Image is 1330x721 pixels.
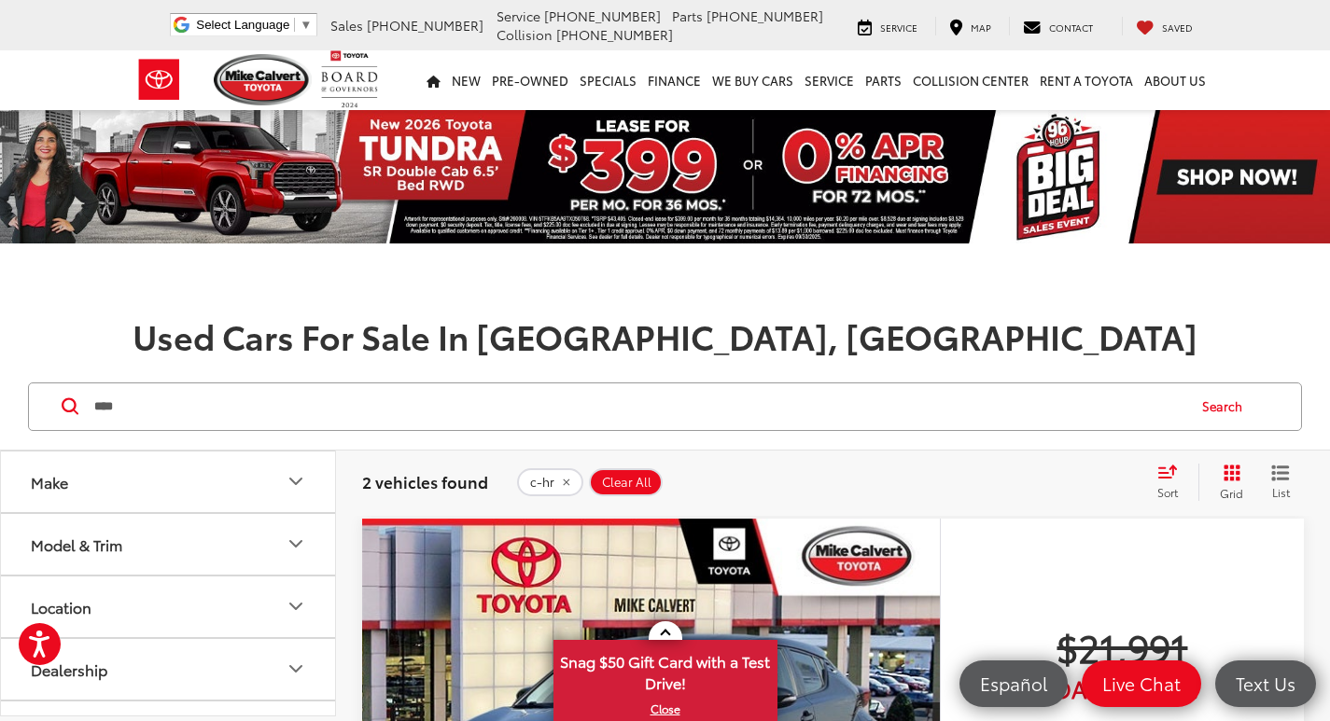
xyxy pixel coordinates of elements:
[1226,672,1305,695] span: Text Us
[707,50,799,110] a: WE BUY CARS
[362,470,488,492] span: 2 vehicles found
[530,475,554,490] span: c-hr
[92,384,1184,429] input: Search by Make, Model, or Keyword
[196,18,289,32] span: Select Language
[973,623,1271,670] span: $21,991
[31,660,107,678] div: Dealership
[1215,660,1316,707] a: Text Us
[517,468,583,496] button: remove c-hr
[574,50,642,110] a: Specials
[31,535,122,553] div: Model & Trim
[959,660,1068,707] a: Español
[1,451,337,512] button: MakeMake
[421,50,446,110] a: Home
[971,21,991,35] span: Map
[1122,17,1207,35] a: My Saved Vehicles
[672,7,703,25] span: Parts
[285,658,307,680] div: Dealership
[1009,17,1107,35] a: Contact
[1198,464,1257,501] button: Grid View
[214,54,313,105] img: Mike Calvert Toyota
[555,642,776,699] span: Snag $50 Gift Card with a Test Drive!
[1162,21,1193,35] span: Saved
[294,18,295,32] span: ​
[31,473,68,491] div: Make
[556,25,673,44] span: [PHONE_NUMBER]
[285,595,307,617] div: Location
[1220,485,1243,501] span: Grid
[124,49,194,110] img: Toyota
[935,17,1005,35] a: Map
[285,470,307,492] div: Make
[589,468,663,496] button: Clear All
[907,50,1034,110] a: Collision Center
[446,50,486,110] a: New
[497,7,540,25] span: Service
[1093,672,1190,695] span: Live Chat
[196,18,312,32] a: Select Language​
[880,21,917,35] span: Service
[367,16,483,35] span: [PHONE_NUMBER]
[707,7,823,25] span: [PHONE_NUMBER]
[31,598,91,616] div: Location
[1148,464,1198,501] button: Select sort value
[1257,464,1304,501] button: List View
[544,7,661,25] span: [PHONE_NUMBER]
[1,639,337,700] button: DealershipDealership
[1082,660,1201,707] a: Live Chat
[1271,484,1290,500] span: List
[1157,484,1178,500] span: Sort
[497,25,553,44] span: Collision
[300,18,312,32] span: ▼
[971,672,1057,695] span: Español
[285,533,307,555] div: Model & Trim
[486,50,574,110] a: Pre-Owned
[602,475,651,490] span: Clear All
[1,514,337,575] button: Model & TrimModel & Trim
[1,576,337,637] button: LocationLocation
[1139,50,1211,110] a: About Us
[330,16,363,35] span: Sales
[860,50,907,110] a: Parts
[799,50,860,110] a: Service
[1049,21,1093,35] span: Contact
[1184,383,1269,430] button: Search
[1034,50,1139,110] a: Rent a Toyota
[844,17,931,35] a: Service
[642,50,707,110] a: Finance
